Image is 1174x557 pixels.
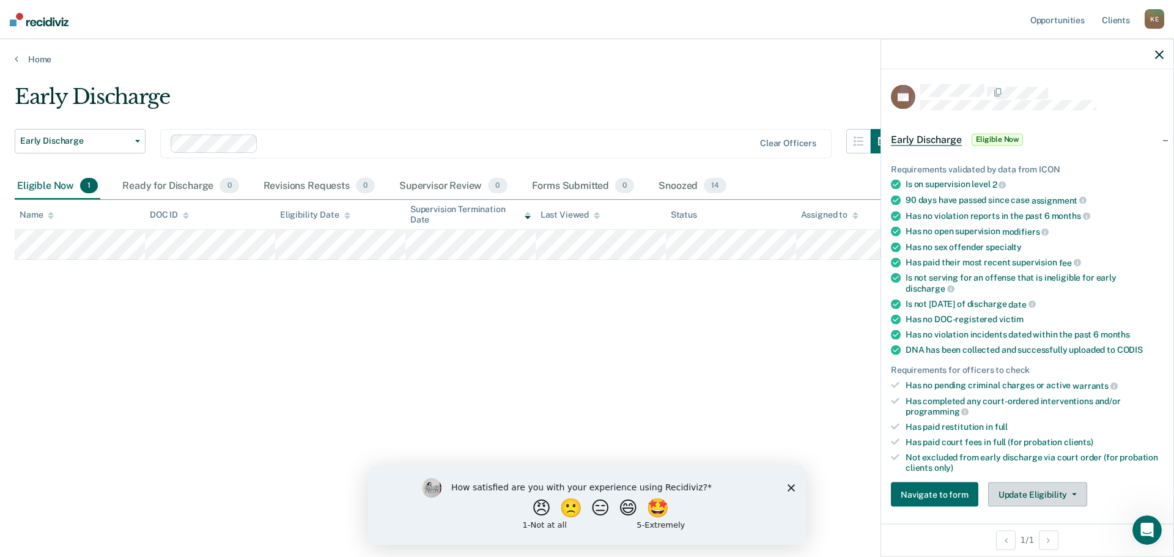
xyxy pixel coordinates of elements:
div: Has no sex offender [906,242,1164,252]
div: Is not [DATE] of discharge [906,298,1164,309]
button: Previous Opportunity [996,530,1016,550]
div: Has no pending criminal charges or active [906,380,1164,391]
div: Has paid court fees in full (for probation [906,437,1164,448]
div: Has paid restitution in [906,422,1164,432]
div: DOC ID [150,210,189,220]
a: Home [15,54,1159,65]
img: Recidiviz [10,13,68,26]
div: Requirements validated by data from ICON [891,164,1164,174]
div: Has no DOC-registered [906,314,1164,325]
button: Navigate to form [891,482,978,507]
span: months [1052,211,1090,221]
div: Has no violation reports in the past 6 [906,210,1164,221]
span: 14 [704,178,726,194]
div: Forms Submitted [530,173,637,200]
button: Update Eligibility [988,482,1087,507]
span: 1 [80,178,98,194]
span: 0 [220,178,238,194]
span: specialty [986,242,1022,251]
span: victim [999,314,1024,324]
iframe: Survey by Kim from Recidiviz [368,466,806,545]
div: Early Discharge [15,84,895,119]
div: Snoozed [656,173,729,200]
span: full [995,422,1008,432]
span: discharge [906,284,954,293]
div: Status [671,210,697,220]
span: programming [906,407,969,416]
span: only) [934,462,953,472]
div: K E [1145,9,1164,29]
div: Ready for Discharge [120,173,241,200]
span: modifiers [1002,227,1049,237]
span: Early Discharge [891,133,962,146]
span: 0 [488,178,507,194]
div: 90 days have passed since case [906,195,1164,206]
div: Eligible Now [15,173,100,200]
div: Revisions Requests [261,173,377,200]
span: 2 [992,180,1006,190]
div: Early DischargeEligible Now [881,120,1173,159]
button: Next Opportunity [1039,530,1058,550]
div: Supervision Termination Date [410,204,531,225]
div: Last Viewed [541,210,600,220]
span: CODIS [1117,345,1143,355]
span: clients) [1064,437,1093,447]
div: Name [20,210,54,220]
div: Has completed any court-ordered interventions and/or [906,396,1164,416]
div: Assigned to [801,210,858,220]
span: date [1008,299,1035,309]
div: Is not serving for an offense that is ineligible for early [906,273,1164,293]
div: Eligibility Date [280,210,350,220]
a: Navigate to form link [891,482,983,507]
span: fee [1059,257,1081,267]
div: Not excluded from early discharge via court order (for probation clients [906,452,1164,473]
div: Has paid their most recent supervision [906,257,1164,268]
span: assignment [1032,195,1087,205]
div: DNA has been collected and successfully uploaded to [906,345,1164,355]
span: Early Discharge [20,136,130,146]
div: Supervisor Review [397,173,510,200]
span: months [1101,330,1130,339]
span: 0 [356,178,375,194]
span: 0 [615,178,634,194]
span: warrants [1072,381,1118,391]
iframe: Intercom live chat [1132,515,1162,545]
span: Eligible Now [972,133,1024,146]
div: Has no open supervision [906,226,1164,237]
div: Is on supervision level [906,179,1164,190]
div: 1 / 1 [881,523,1173,556]
div: Requirements for officers to check [891,365,1164,375]
div: Clear officers [760,138,816,149]
div: Has no violation incidents dated within the past 6 [906,330,1164,340]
